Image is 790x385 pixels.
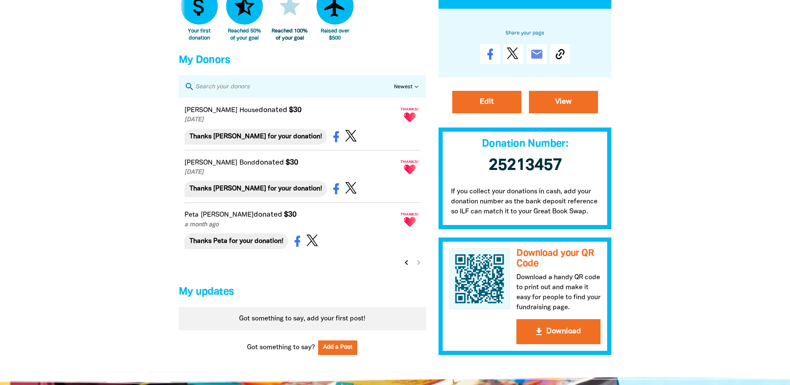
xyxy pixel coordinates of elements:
[254,211,282,218] span: donated
[516,248,601,269] h3: Download your QR Code
[239,160,255,166] em: Bond
[480,44,500,64] a: Share
[179,307,426,330] div: Paginated content
[181,28,218,42] div: Your first donation
[184,233,288,249] div: Thanks Peta for your donation!
[284,211,297,218] em: $30
[503,44,523,64] a: Post
[184,107,237,113] em: [PERSON_NAME]
[488,158,562,173] span: 25213457
[529,91,598,113] a: View
[401,257,413,268] button: Previous page
[179,287,234,297] span: My updates
[184,220,398,230] p: a month ago
[226,28,263,42] div: Reached 50% of your goal
[184,160,237,166] em: [PERSON_NAME]
[179,307,426,330] div: Got something to say, add your first post!
[247,342,315,352] span: Got something to say?
[289,107,302,113] em: $30
[550,44,570,64] button: Copy Link
[452,91,521,113] a: Edit
[534,327,544,337] i: get_app
[201,212,254,218] em: [PERSON_NAME]
[271,28,308,42] div: Reached 100% of your goal
[184,115,398,125] p: [DATE]
[184,168,398,177] p: [DATE]
[439,178,612,229] p: If you collect your donations in cash, add your donation number as the bank deposit reference so ...
[259,107,287,113] span: donated
[482,139,568,149] span: Donation Number:
[239,107,259,113] em: House
[184,181,327,197] div: Thanks [PERSON_NAME] for your donation!
[286,159,298,166] em: $30
[184,212,199,218] em: Peta
[530,47,543,61] i: email
[255,159,284,166] span: donated
[318,340,357,355] button: Add a Post
[194,81,394,92] input: Search your donors
[516,319,601,344] button: get_appDownload
[401,257,411,267] i: chevron_left
[527,44,547,64] a: email
[316,28,354,42] div: Raised over $500
[179,55,230,65] span: My Donors
[452,29,598,38] h6: Share your page
[179,98,426,273] div: Paginated content
[184,129,327,145] div: Thanks [PERSON_NAME] for your donation!
[184,82,194,92] i: search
